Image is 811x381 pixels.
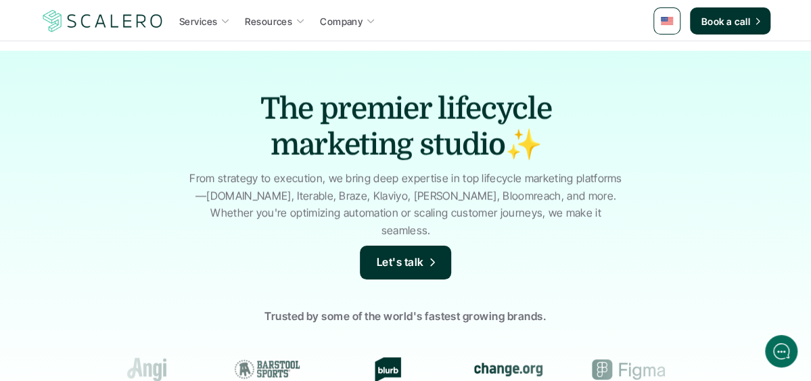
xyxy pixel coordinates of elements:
[250,91,561,163] h1: The premier lifecycle marketing studio✨
[87,187,162,198] span: New conversation
[179,14,217,28] p: Services
[245,14,292,28] p: Resources
[41,8,165,34] img: Scalero company logotype
[20,66,250,87] h1: Hi! Welcome to [GEOGRAPHIC_DATA].
[765,335,797,367] iframe: gist-messenger-bubble-iframe
[360,246,452,279] a: Let's talk
[41,9,165,33] a: Scalero company logotype
[20,90,250,155] h2: Let us know if we can help with lifecycle marketing.
[113,294,171,302] span: We run on Gist
[320,14,363,28] p: Company
[690,7,770,35] a: Book a call
[701,14,750,28] p: Book a call
[377,254,424,271] p: Let's talk
[21,179,250,206] button: New conversation
[186,170,626,239] p: From strategy to execution, we bring deep expertise in top lifecycle marketing platforms—[DOMAIN_...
